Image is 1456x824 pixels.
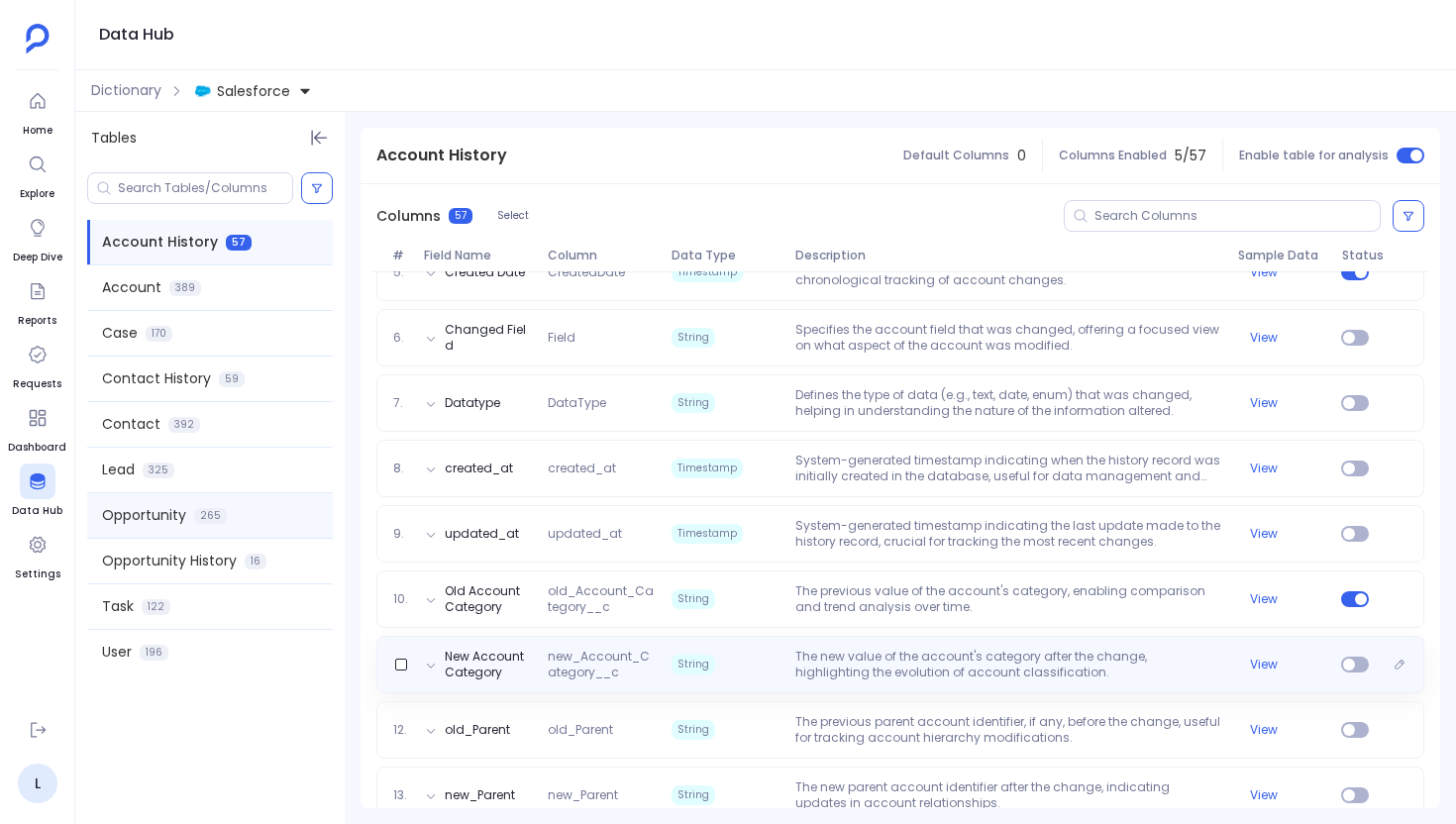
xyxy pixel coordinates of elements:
[12,503,62,519] span: Data Hub
[903,148,1009,163] span: Default Columns
[1250,395,1278,411] button: View
[168,417,200,433] span: 392
[385,787,416,803] span: 13.
[540,583,664,615] span: old_Account_Category__c
[787,518,1230,550] p: System-generated timestamp indicating the last update made to the history record, crucial for tra...
[416,248,540,263] span: Field Name
[13,250,62,265] span: Deep Dive
[195,83,211,99] img: salesforce.svg
[445,649,533,680] button: New Account Category
[18,313,56,329] span: Reports
[1250,330,1278,346] button: View
[102,596,134,617] span: Task
[140,645,168,661] span: 196
[20,83,55,139] a: Home
[540,526,664,542] span: updated_at
[15,527,60,582] a: Settings
[672,262,743,282] span: Timestamp
[384,248,415,263] span: #
[226,235,252,251] span: 57
[385,722,416,738] span: 12.
[484,203,542,229] button: Select
[8,440,66,456] span: Dashboard
[102,551,237,571] span: Opportunity History
[245,554,266,569] span: 16
[376,206,441,227] span: Columns
[13,210,62,265] a: Deep Dive
[146,326,172,342] span: 170
[445,722,510,738] button: old_Parent
[18,273,56,329] a: Reports
[102,460,135,480] span: Lead
[449,208,472,224] span: 57
[1175,146,1206,166] span: 5 / 57
[102,368,211,389] span: Contact History
[672,589,715,609] span: String
[102,414,160,435] span: Contact
[143,463,174,478] span: 325
[75,112,345,164] div: Tables
[445,461,513,476] button: created_at
[540,395,664,411] span: DataType
[540,787,664,803] span: new_Parent
[1059,148,1167,163] span: Columns Enabled
[102,323,138,344] span: Case
[1334,248,1376,263] span: Status
[787,387,1230,419] p: Defines the type of data (e.g., text, date, enum) that was changed, helping in understanding the ...
[18,764,57,803] a: L
[1017,146,1026,166] span: 0
[191,75,316,107] button: Salesforce
[102,232,218,253] span: Account History
[540,722,664,738] span: old_Parent
[102,277,161,298] span: Account
[445,526,519,542] button: updated_at
[540,248,664,263] span: Column
[99,21,174,49] h1: Data Hub
[20,147,55,202] a: Explore
[672,655,715,674] span: String
[1250,264,1278,280] button: View
[20,123,55,139] span: Home
[12,463,62,519] a: Data Hub
[540,461,664,476] span: created_at
[20,186,55,202] span: Explore
[15,566,60,582] span: Settings
[445,787,515,803] button: new_Parent
[787,714,1230,746] p: The previous parent account identifier, if any, before the change, useful for tracking account hi...
[194,508,227,524] span: 265
[787,779,1230,811] p: The new parent account identifier after the change, indicating updates in account relationships.
[169,280,201,296] span: 389
[385,330,416,346] span: 6.
[217,81,290,101] span: Salesforce
[540,330,664,346] span: Field
[385,264,416,280] span: 5.
[1250,657,1278,672] button: View
[672,328,715,348] span: String
[787,322,1230,354] p: Specifies the account field that was changed, offering a focused view on what aspect of the accou...
[118,180,292,196] input: Search Tables/Columns
[672,720,715,740] span: String
[672,785,715,805] span: String
[672,524,743,544] span: Timestamp
[305,124,333,152] button: Hide Tables
[787,583,1230,615] p: The previous value of the account's category, enabling comparison and trend analysis over time.
[540,264,664,280] span: CreatedDate
[787,248,1231,263] span: Description
[1250,591,1278,607] button: View
[1239,148,1389,163] span: Enable table for analysis
[8,400,66,456] a: Dashboard
[219,371,245,387] span: 59
[1250,526,1278,542] button: View
[664,248,787,263] span: Data Type
[376,144,507,167] span: Account History
[1094,208,1380,224] input: Search Columns
[102,642,132,663] span: User
[26,24,50,53] img: petavue logo
[787,453,1230,484] p: System-generated timestamp indicating when the history record was initially created in the databa...
[672,459,743,478] span: Timestamp
[385,461,416,476] span: 8.
[102,505,186,526] span: Opportunity
[13,376,61,392] span: Requests
[787,649,1230,680] p: The new value of the account's category after the change, highlighting the evolution of account c...
[445,322,533,354] button: Changed Field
